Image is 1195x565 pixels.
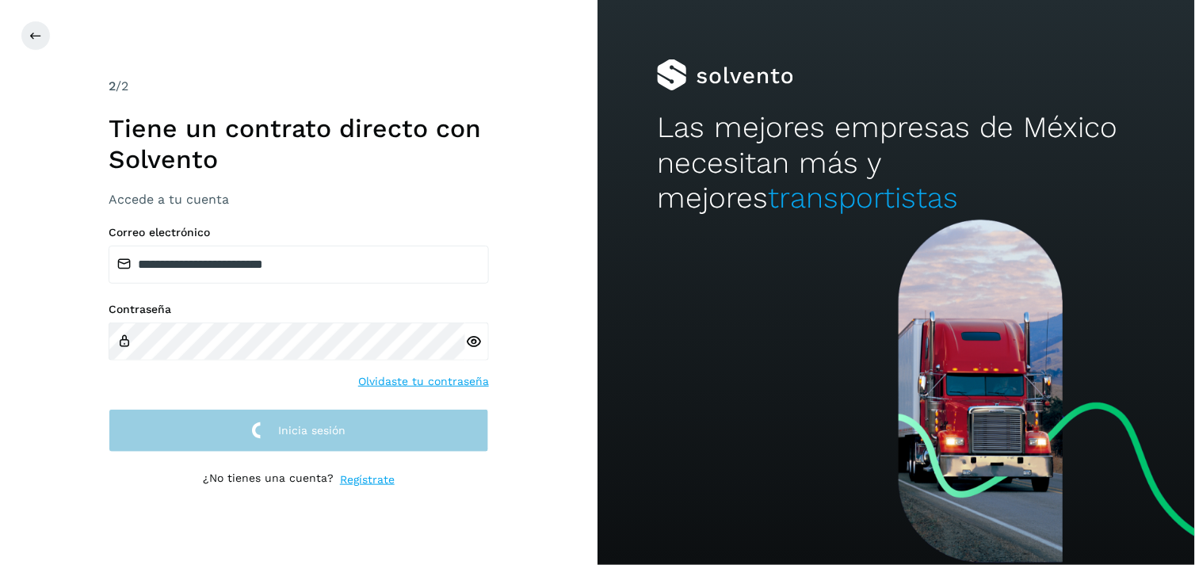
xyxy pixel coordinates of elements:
[340,471,395,488] a: Regístrate
[109,78,116,94] span: 2
[109,409,489,452] button: Inicia sesión
[358,373,489,390] a: Olvidaste tu contraseña
[768,181,958,215] span: transportistas
[657,110,1135,216] h2: Las mejores empresas de México necesitan más y mejores
[109,113,489,174] h1: Tiene un contrato directo con Solvento
[109,192,489,207] h3: Accede a tu cuenta
[109,77,489,96] div: /2
[203,471,334,488] p: ¿No tienes una cuenta?
[278,425,346,436] span: Inicia sesión
[109,226,489,239] label: Correo electrónico
[109,303,489,316] label: Contraseña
